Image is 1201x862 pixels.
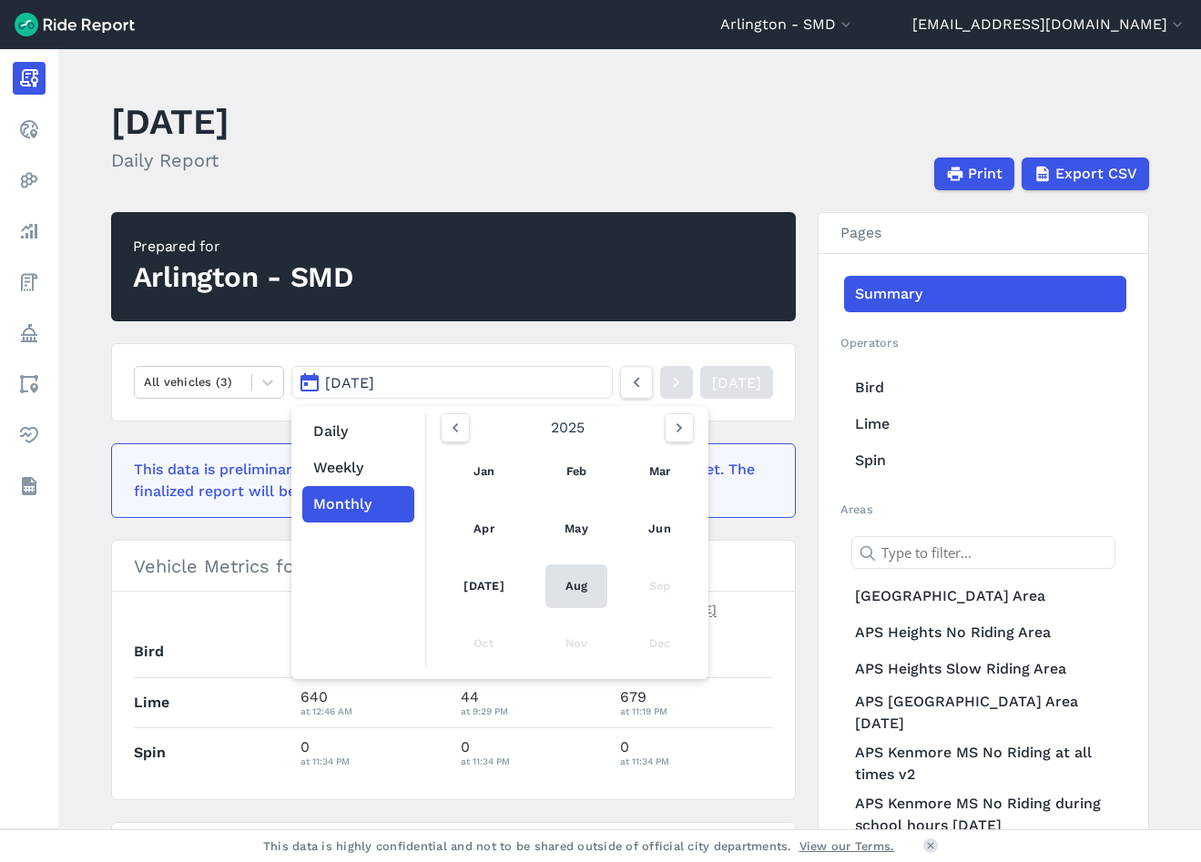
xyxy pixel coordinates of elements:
button: Export CSV [1022,157,1149,190]
div: Arlington - SMD [133,258,353,298]
div: Nov [545,622,608,665]
a: Spin [844,442,1126,479]
div: at 11:34 PM [620,753,773,769]
div: at 11:34 PM [461,753,606,769]
div: 0 [300,736,446,769]
a: Heatmaps [13,164,46,197]
a: May [545,507,608,551]
div: at 12:46 AM [300,703,446,719]
div: This data is preliminary and may be missing events that haven't been reported yet. The finalized ... [134,459,762,502]
a: View our Terms. [799,837,895,855]
div: 44 [461,686,606,719]
th: Spin [134,727,294,777]
button: [DATE] [291,366,612,399]
a: Areas [13,368,46,401]
a: APS Kenmore MS No Riding during school hours [DATE] [844,789,1126,840]
div: at 9:29 PM [461,703,606,719]
h2: Operators [840,334,1126,351]
a: Fees [13,266,46,299]
a: Report [13,62,46,95]
h2: Daily Report [111,147,229,174]
div: at 11:19 PM [620,703,773,719]
div: 0 [461,736,606,769]
a: Aug [545,564,608,608]
div: Sep [629,564,691,608]
a: Policy [13,317,46,350]
div: 2025 [433,413,701,442]
div: Oct [444,622,524,665]
div: at 11:34 PM [300,753,446,769]
a: Realtime [13,113,46,146]
div: 679 [620,686,773,719]
a: Bird [844,370,1126,406]
a: Feb [545,450,608,493]
button: Print [934,157,1014,190]
div: 640 [300,686,446,719]
a: Jan [444,450,524,493]
h2: Areas [840,501,1126,518]
span: Export CSV [1055,163,1137,185]
a: Health [13,419,46,451]
button: Arlington - SMD [720,14,855,35]
a: [GEOGRAPHIC_DATA] Area [844,578,1126,614]
a: Summary [844,276,1126,312]
span: Print [968,163,1003,185]
th: Bird [134,627,294,677]
img: Ride Report [15,13,135,36]
a: Datasets [13,470,46,502]
a: [DATE] [700,366,773,399]
a: Mar [629,450,691,493]
h1: [DATE] [111,96,229,147]
div: Prepared for [133,236,353,258]
a: [DATE] [444,564,524,608]
a: Analyze [13,215,46,248]
span: [DATE] [325,374,374,391]
a: Apr [444,507,524,551]
button: Monthly [302,486,414,522]
h3: Vehicle Metrics for [DATE] [112,541,795,592]
a: APS [GEOGRAPHIC_DATA] Area [DATE] [844,687,1126,738]
a: Jun [629,507,691,551]
input: Type to filter... [851,536,1115,569]
th: Lime [134,677,294,727]
a: APS Heights No Riding Area [844,614,1126,651]
button: Daily [302,413,414,450]
div: 0 [620,736,773,769]
h3: Pages [819,213,1148,254]
button: [EMAIL_ADDRESS][DOMAIN_NAME] [912,14,1186,35]
div: Dec [629,622,691,665]
button: Weekly [302,450,414,486]
a: Lime [844,406,1126,442]
a: APS Heights Slow Riding Area [844,651,1126,687]
a: APS Kenmore MS No Riding at all times v2 [844,738,1126,789]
